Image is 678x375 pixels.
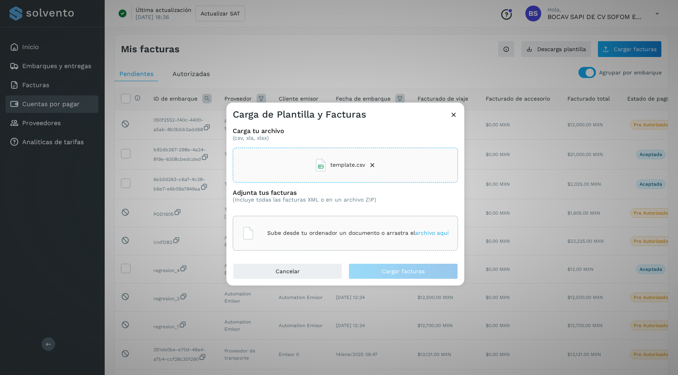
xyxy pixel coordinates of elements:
[349,263,458,279] button: Cargar facturas
[233,109,366,120] h3: Carga de Plantilla y Facturas
[276,268,300,274] span: Cancelar
[233,127,458,135] h3: Carga tu archivo
[330,161,365,169] span: template.csv
[233,196,376,203] p: (Incluye todas las facturas XML o en un archivo ZIP)
[415,230,449,236] span: archivo aquí
[233,189,376,196] h3: Adjunta tus facturas
[233,263,342,279] button: Cancelar
[233,135,458,141] p: (csv, xls, xlsx)
[267,230,449,236] p: Sube desde tu ordenador un documento o arrastra el
[382,268,425,274] span: Cargar facturas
